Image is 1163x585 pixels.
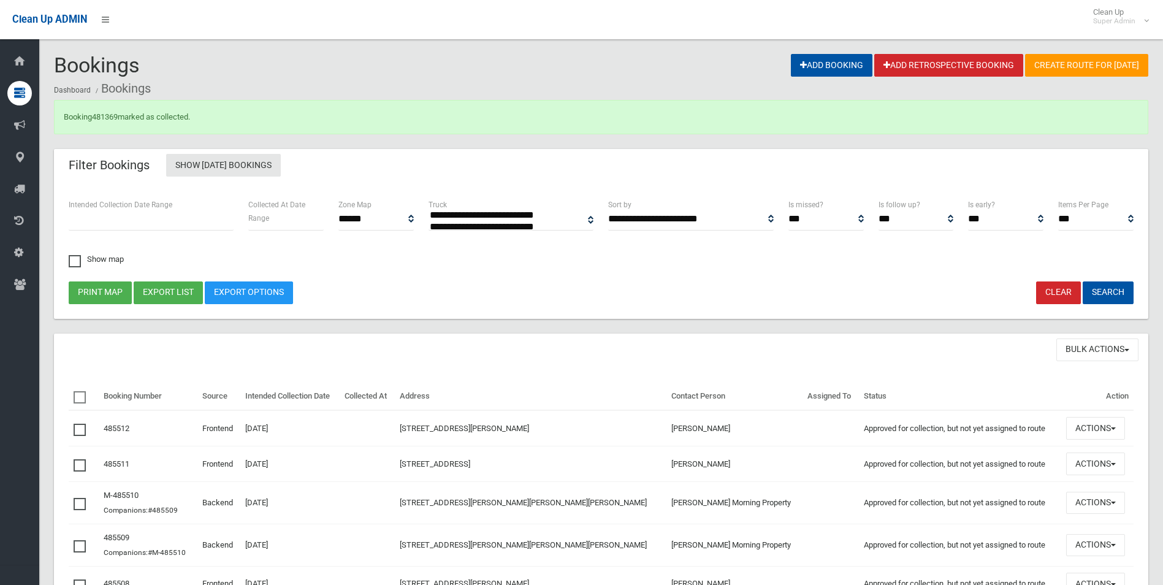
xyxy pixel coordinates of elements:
[240,524,340,567] td: [DATE]
[803,383,859,411] th: Assigned To
[1036,281,1081,304] a: Clear
[104,548,188,557] small: Companions:
[92,112,118,121] a: 481369
[240,482,340,524] td: [DATE]
[69,281,132,304] button: Print map
[166,154,281,177] a: Show [DATE] Bookings
[54,100,1148,134] div: Booking marked as collected.
[859,524,1061,567] td: Approved for collection, but not yet assigned to route
[400,424,529,433] a: [STREET_ADDRESS][PERSON_NAME]
[197,524,240,567] td: Backend
[1066,534,1125,557] button: Actions
[148,506,178,514] a: #485509
[104,459,129,468] a: 485511
[197,383,240,411] th: Source
[104,424,129,433] a: 485512
[197,482,240,524] td: Backend
[400,459,470,468] a: [STREET_ADDRESS]
[1087,7,1148,26] span: Clean Up
[104,491,139,500] a: M-485510
[240,410,340,446] td: [DATE]
[1066,453,1125,475] button: Actions
[12,13,87,25] span: Clean Up ADMIN
[666,383,803,411] th: Contact Person
[99,383,198,411] th: Booking Number
[54,86,91,94] a: Dashboard
[400,498,647,507] a: [STREET_ADDRESS][PERSON_NAME][PERSON_NAME][PERSON_NAME]
[240,446,340,482] td: [DATE]
[1061,383,1134,411] th: Action
[240,383,340,411] th: Intended Collection Date
[1093,17,1135,26] small: Super Admin
[1083,281,1134,304] button: Search
[197,446,240,482] td: Frontend
[429,198,447,212] label: Truck
[93,77,151,100] li: Bookings
[859,482,1061,524] td: Approved for collection, but not yet assigned to route
[859,446,1061,482] td: Approved for collection, but not yet assigned to route
[1056,338,1138,361] button: Bulk Actions
[791,54,872,77] a: Add Booking
[666,482,803,524] td: [PERSON_NAME] Morning Property
[104,506,180,514] small: Companions:
[859,383,1061,411] th: Status
[197,410,240,446] td: Frontend
[69,255,124,263] span: Show map
[104,533,129,542] a: 485509
[340,383,395,411] th: Collected At
[859,410,1061,446] td: Approved for collection, but not yet assigned to route
[666,410,803,446] td: [PERSON_NAME]
[874,54,1023,77] a: Add Retrospective Booking
[666,446,803,482] td: [PERSON_NAME]
[134,281,203,304] button: Export list
[1066,492,1125,514] button: Actions
[54,53,140,77] span: Bookings
[1025,54,1148,77] a: Create route for [DATE]
[54,153,164,177] header: Filter Bookings
[1066,417,1125,440] button: Actions
[400,540,647,549] a: [STREET_ADDRESS][PERSON_NAME][PERSON_NAME][PERSON_NAME]
[666,524,803,567] td: [PERSON_NAME] Morning Property
[148,548,186,557] a: #M-485510
[205,281,293,304] a: Export Options
[395,383,666,411] th: Address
